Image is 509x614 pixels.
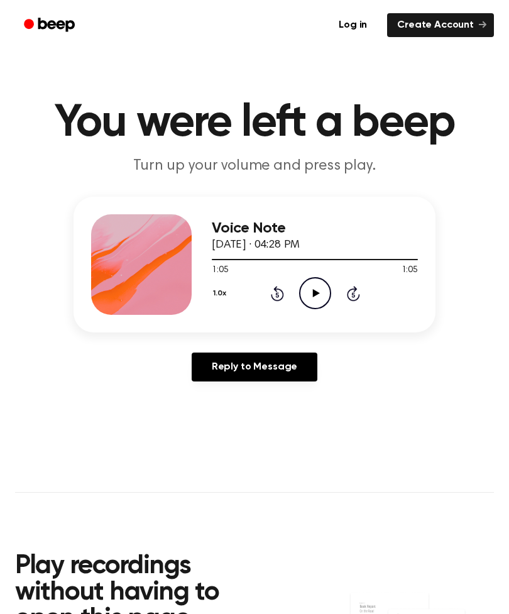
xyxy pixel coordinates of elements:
[402,264,418,277] span: 1:05
[387,13,494,37] a: Create Account
[15,101,494,146] h1: You were left a beep
[326,11,380,40] a: Log in
[15,156,494,177] p: Turn up your volume and press play.
[212,239,300,251] span: [DATE] · 04:28 PM
[15,13,86,38] a: Beep
[192,353,317,381] a: Reply to Message
[212,220,418,237] h3: Voice Note
[212,283,231,304] button: 1.0x
[212,264,228,277] span: 1:05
